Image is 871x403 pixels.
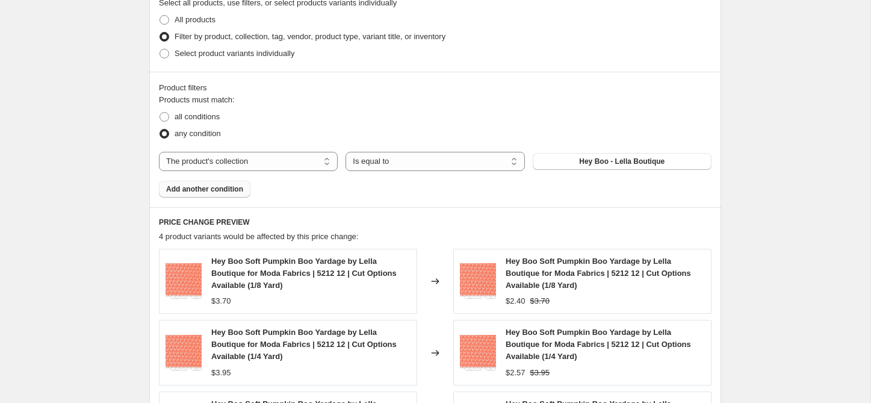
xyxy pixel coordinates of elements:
[159,82,711,94] div: Product filters
[460,335,496,371] img: d017897a927c8bc1e1beff5ee2f149e6_80x.jpg
[530,295,550,307] strike: $3.70
[506,367,525,379] div: $2.57
[460,263,496,299] img: d017897a927c8bc1e1beff5ee2f149e6_80x.jpg
[506,257,691,290] span: Hey Boo Soft Pumpkin Boo Yardage by Lella Boutique for Moda Fabrics | 5212 12 | Cut Options Avail...
[166,184,243,194] span: Add another condition
[166,335,202,371] img: d017897a927c8bc1e1beff5ee2f149e6_80x.jpg
[211,328,397,361] span: Hey Boo Soft Pumpkin Boo Yardage by Lella Boutique for Moda Fabrics | 5212 12 | Cut Options Avail...
[175,129,221,138] span: any condition
[579,157,665,166] span: Hey Boo - Lella Boutique
[211,367,231,379] div: $3.95
[159,181,250,198] button: Add another condition
[166,263,202,299] img: d017897a927c8bc1e1beff5ee2f149e6_80x.jpg
[175,15,215,24] span: All products
[159,217,711,227] h6: PRICE CHANGE PREVIEW
[211,295,231,307] div: $3.70
[159,232,358,241] span: 4 product variants would be affected by this price change:
[175,49,294,58] span: Select product variants individually
[211,257,397,290] span: Hey Boo Soft Pumpkin Boo Yardage by Lella Boutique for Moda Fabrics | 5212 12 | Cut Options Avail...
[533,153,711,170] button: Hey Boo - Lella Boutique
[506,295,525,307] div: $2.40
[506,328,691,361] span: Hey Boo Soft Pumpkin Boo Yardage by Lella Boutique for Moda Fabrics | 5212 12 | Cut Options Avail...
[175,32,445,41] span: Filter by product, collection, tag, vendor, product type, variant title, or inventory
[175,112,220,121] span: all conditions
[530,367,550,379] strike: $3.95
[159,95,235,104] span: Products must match:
